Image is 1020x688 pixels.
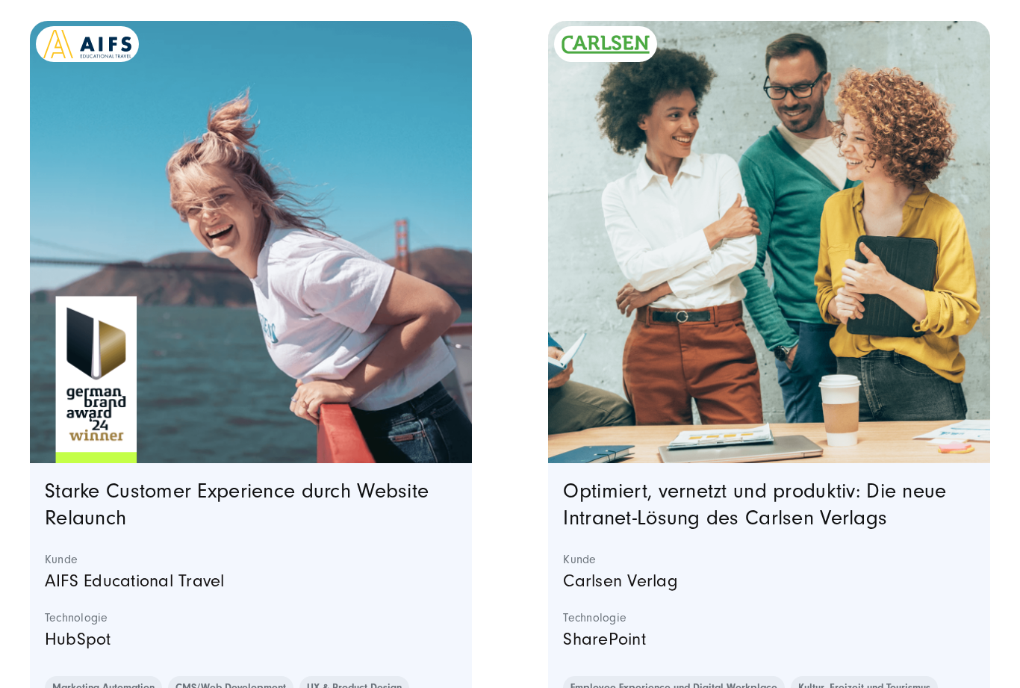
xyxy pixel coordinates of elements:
a: Starke Customer Experience durch Website Relaunch [45,480,429,530]
p: Carlsen Verlag [563,568,975,596]
img: Kunden Logo AIFS | Digital Agency SUNZINET [43,31,131,59]
a: Featured image: Teaserbild: Carlsen Verlag | Neues Intranet für eine nahtlose Zusammenarbeit - Re... [548,22,990,464]
a: Optimiert, vernetzt und produktiv: Die neue Intranet-Lösung des Carlsen Verlags [563,480,946,530]
strong: Kunde [563,553,975,568]
strong: Kunde [45,553,457,568]
img: Teaserbild: Carlsen Verlag | Neues Intranet für eine nahtlose Zusammenarbeit [548,22,990,464]
p: HubSpot [45,626,457,654]
p: AIFS Educational Travel [45,568,457,596]
strong: Technologie [45,611,457,626]
img: Logo_Carlsen [562,36,650,55]
p: SharePoint [563,626,975,654]
a: Featured image: - Read full post: AIFS Educational Travel | Intuitive Customer Experience für die... [30,22,472,464]
strong: Technologie [563,611,975,626]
